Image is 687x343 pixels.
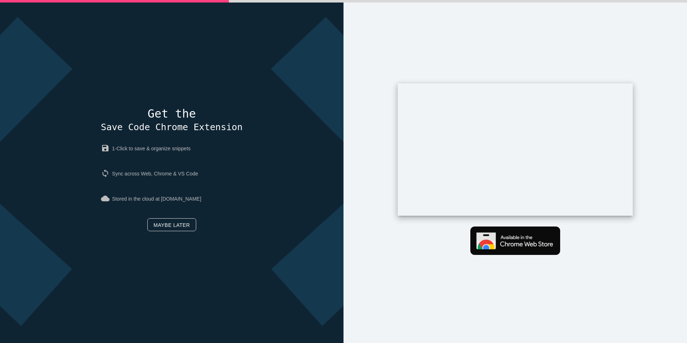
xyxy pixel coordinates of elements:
[101,138,243,159] p: 1-Click to save & organize snippets
[101,122,243,132] span: Save Code Chrome Extension
[101,108,243,133] h4: Get the
[101,164,243,184] p: Sync across Web, Chrome & VS Code
[101,169,112,178] i: sync
[101,144,112,152] i: save
[147,218,196,231] a: Maybe later
[470,227,560,255] img: Get Chrome extension
[101,194,112,203] i: cloud
[101,189,243,209] p: Stored in the cloud at [DOMAIN_NAME]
